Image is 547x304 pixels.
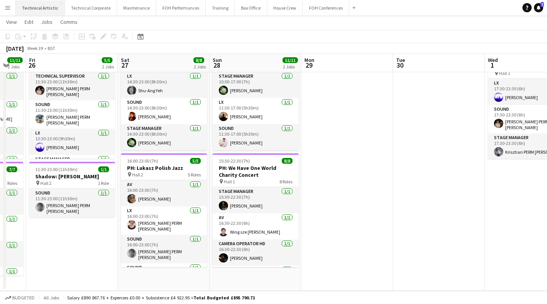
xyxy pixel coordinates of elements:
span: 1/1 [98,166,109,172]
app-card-role: LX1/114:30-23:00 (8h30m)Shu-Ang Yeh [121,72,207,98]
span: Sun [213,56,222,63]
div: 2 Jobs [194,64,206,70]
app-card-role: LX1/116:00-23:00 (7h)[PERSON_NAME] PERM [PERSON_NAME] [121,206,207,235]
app-card-role: LX1/113:30-23:00 (9h30m)[PERSON_NAME] [29,129,115,155]
span: 16:00-23:00 (7h) [127,158,158,164]
h3: PH: Lukasz Polish Jazz [121,164,207,171]
span: 30 [395,61,405,70]
span: Hall 2 [40,180,51,186]
span: Sat [121,56,129,63]
span: 8/8 [282,158,293,164]
button: Budgeted [4,294,36,302]
span: 11/11 [7,57,23,63]
span: Fri [29,56,35,63]
span: 29 [303,61,314,70]
span: 1 [487,61,498,70]
span: 26 [28,61,35,70]
span: 7 Roles [4,180,17,186]
span: 7/7 [7,166,17,172]
h3: Shadow: [PERSON_NAME] [29,173,115,180]
a: View [3,17,20,27]
app-card-role: AV1/116:30-22:30 (6h)Wing sze [PERSON_NAME] [213,213,299,239]
span: Week 39 [25,45,45,51]
button: Technical Corporate [65,0,117,15]
div: 2 Jobs [8,64,22,70]
span: 8/8 [193,57,204,63]
app-job-card: 16:00-23:00 (7h)5/5PH: Lukasz Polish Jazz Hall 25 RolesAV1/116:00-23:00 (7h)[PERSON_NAME]LX1/116:... [121,153,207,267]
span: 15:30-22:30 (7h) [219,158,250,164]
app-card-role: Sound1/111:30-17:00 (5h30m)[PERSON_NAME] [213,124,299,150]
span: Budgeted [12,295,35,301]
a: Comms [57,17,81,27]
app-card-role: Technical Supervisor1/111:30-23:00 (11h30m)[PERSON_NAME] PERM [PERSON_NAME] [29,72,115,100]
app-card-role: Sound1/116:00-23:00 (7h)[PERSON_NAME] PERM [PERSON_NAME] [121,235,207,263]
span: 1 Role [98,180,109,186]
app-card-role: Camera Operator HD1/116:30-22:30 (6h)[PERSON_NAME] [213,239,299,266]
app-card-role: Stage Manager1/110:00-17:00 (7h)[PERSON_NAME] [213,72,299,98]
app-job-card: 14:30-23:00 (8h30m)3/3RURA Hall 13 RolesLX1/114:30-23:00 (8h30m)Shu-Ang YehSound1/114:30-23:00 (8... [121,45,207,150]
app-card-role: LX1/1 [213,266,299,292]
app-card-role: Sound1/1 [121,263,207,289]
app-card-role: Sound1/111:30-23:00 (11h30m)[PERSON_NAME] PERM [PERSON_NAME] [29,100,115,129]
app-card-role: Sound1/111:30-23:00 (11h30m)[PERSON_NAME] PERM [PERSON_NAME] [29,189,115,217]
span: Tue [396,56,405,63]
button: Technical Artistic [16,0,65,15]
span: Hall 1 [499,70,510,76]
app-card-role: Stage Manager1/115:30-22:30 (7h)[PERSON_NAME] [213,187,299,213]
app-job-card: 11:30-23:00 (11h30m)4/4[PERSON_NAME] Hall 24 RolesTechnical Supervisor1/111:30-23:00 (11h30m)[PER... [29,45,115,159]
span: Edit [25,18,33,25]
div: 2 Jobs [283,64,297,70]
span: 11/11 [283,57,298,63]
span: 5 Roles [188,172,201,178]
a: Edit [21,17,36,27]
span: All jobs [42,295,61,301]
span: View [6,18,17,25]
span: 11:30-23:00 (11h30m) [35,166,78,172]
h3: PH: We Have One World Charity Concert [213,164,299,178]
app-job-card: 11:30-23:00 (11h30m)1/1Shadow: [PERSON_NAME] Hall 21 RoleSound1/111:30-23:00 (11h30m)[PERSON_NAME... [29,162,115,217]
a: Jobs [38,17,56,27]
span: Hall 2 [132,172,143,178]
span: Jobs [41,18,53,25]
app-card-role: Sound1/114:30-23:00 (8h30m)[PERSON_NAME] [121,98,207,124]
span: 5/5 [190,158,201,164]
button: Box Office [235,0,267,15]
app-job-card: 15:30-22:30 (7h)8/8PH: We Have One World Charity Concert Hall 18 RolesStage Manager1/115:30-22:30... [213,153,299,267]
button: Training [206,0,235,15]
button: FOH Conferences [303,0,349,15]
span: Total Budgeted £895 790.71 [193,295,255,301]
app-card-role: Stage Manager1/1 [29,155,115,181]
a: 7 [534,3,543,12]
button: FOH Performances [156,0,206,15]
div: Salary £890 867.76 + Expenses £0.00 + Subsistence £4 922.95 = [67,295,255,301]
span: 27 [120,61,129,70]
app-job-card: 10:00-17:00 (7h)3/3The Queen Hall 13 RolesStage Manager1/110:00-17:00 (7h)[PERSON_NAME]LX1/111:30... [213,45,299,150]
span: 7 [540,2,544,7]
button: House Crew [267,0,303,15]
span: Hall 1 [224,179,235,184]
span: 5/5 [102,57,112,63]
span: 8 Roles [279,179,293,184]
span: Comms [60,18,78,25]
button: Maintenance [117,0,156,15]
app-card-role: Stage Manager1/114:30-23:00 (8h30m)[PERSON_NAME] [121,124,207,150]
span: Mon [304,56,314,63]
div: BST [48,45,55,51]
app-card-role: AV1/116:00-23:00 (7h)[PERSON_NAME] [121,180,207,206]
app-card-role: LX1/111:30-17:00 (5h30m)[PERSON_NAME] [213,98,299,124]
span: Wed [488,56,498,63]
span: 28 [212,61,222,70]
div: [DATE] [6,45,24,52]
div: 2 Jobs [102,64,114,70]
